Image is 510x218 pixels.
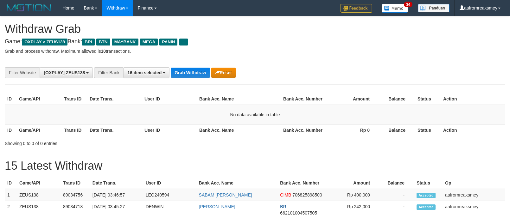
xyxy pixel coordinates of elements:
th: Amount [326,93,379,105]
span: Copy 662101004507505 to clipboard [280,210,317,215]
span: PANIN [159,39,177,45]
td: Rp 400,000 [328,189,379,201]
td: ZEUS138 [17,189,61,201]
th: Game/API [16,93,61,105]
td: - [379,189,414,201]
th: Trans ID [61,177,90,189]
p: Grab and process withdraw. Maximum allowed is transactions. [5,48,505,54]
th: Bank Acc. Name [196,177,278,189]
th: Date Trans. [90,177,143,189]
th: Bank Acc. Number [281,93,326,105]
th: Rp 0 [326,124,379,136]
th: Trans ID [61,93,87,105]
strong: 10 [101,49,106,54]
img: Button%20Memo.svg [382,4,408,13]
th: Game/API [16,124,61,136]
span: [OXPLAY] ZEUS138 [44,70,85,75]
td: No data available in table [5,105,505,124]
span: 34 [404,2,412,7]
h1: 15 Latest Withdraw [5,160,505,172]
span: Accepted [417,204,436,210]
th: Balance [379,93,415,105]
th: Bank Acc. Number [281,124,326,136]
button: Reset [211,68,236,78]
span: MEGA [140,39,158,45]
span: Copy 706825898500 to clipboard [292,192,322,197]
th: User ID [143,177,196,189]
th: ID [5,93,16,105]
td: [DATE] 03:46:57 [90,189,143,201]
td: aafrornreaksmey [443,189,505,201]
span: OXPLAY > ZEUS138 [22,39,67,45]
div: Filter Bank [94,67,123,78]
th: Balance [379,177,414,189]
div: Showing 0 to 0 of 0 entries [5,138,208,147]
img: MOTION_logo.png [5,3,53,13]
th: Bank Acc. Number [277,177,328,189]
th: Action [441,124,505,136]
td: LEO240594 [143,189,196,201]
span: Accepted [417,193,436,198]
th: Status [414,177,443,189]
td: 89034756 [61,189,90,201]
td: 1 [5,189,17,201]
img: panduan.png [418,4,449,12]
th: Trans ID [61,124,87,136]
th: Date Trans. [87,124,142,136]
th: User ID [142,124,197,136]
span: ... [179,39,188,45]
div: Filter Website [5,67,40,78]
th: Amount [328,177,379,189]
img: Feedback.jpg [341,4,372,13]
th: Status [415,124,441,136]
a: [PERSON_NAME] [199,204,235,209]
h4: Game: Bank: [5,39,505,45]
th: Balance [379,124,415,136]
th: Status [415,93,441,105]
span: BTN [96,39,110,45]
th: Game/API [17,177,61,189]
span: 16 item selected [127,70,162,75]
button: [OXPLAY] ZEUS138 [40,67,93,78]
span: BRI [82,39,94,45]
span: BRI [280,204,287,209]
a: SABAM [PERSON_NAME] [199,192,252,197]
button: Grab Withdraw [171,68,210,78]
th: User ID [142,93,197,105]
h1: Withdraw Grab [5,23,505,35]
th: ID [5,177,17,189]
th: Bank Acc. Name [197,93,281,105]
th: Action [441,93,505,105]
span: MAYBANK [112,39,138,45]
button: 16 item selected [123,67,169,78]
th: Bank Acc. Name [197,124,281,136]
th: ID [5,124,16,136]
th: Date Trans. [87,93,142,105]
span: CIMB [280,192,291,197]
th: Op [443,177,505,189]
